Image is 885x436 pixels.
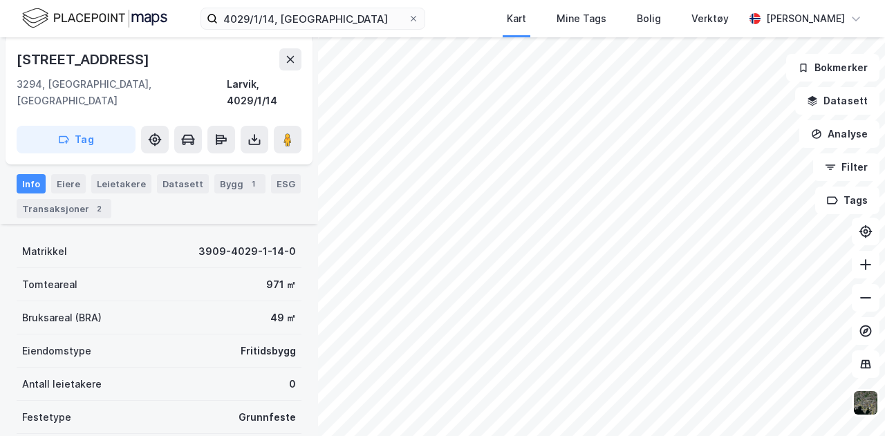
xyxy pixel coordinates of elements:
div: Kart [507,10,526,27]
div: Transaksjoner [17,199,111,218]
button: Tag [17,126,136,153]
div: Grunnfeste [239,409,296,426]
button: Tags [815,187,879,214]
div: Festetype [22,409,71,426]
div: 971 ㎡ [266,276,296,293]
div: 0 [289,376,296,392]
iframe: Chat Widget [816,370,885,436]
button: Datasett [795,87,879,115]
div: Leietakere [91,174,151,193]
input: Søk på adresse, matrikkel, gårdeiere, leietakere eller personer [218,8,408,29]
button: Filter [813,153,879,181]
div: Verktøy [691,10,729,27]
div: 1 [246,177,260,191]
div: Bolig [637,10,661,27]
div: Bygg [214,174,265,193]
div: Kontrollprogram for chat [816,370,885,436]
div: 49 ㎡ [270,310,296,326]
div: [STREET_ADDRESS] [17,48,152,70]
button: Analyse [799,120,879,148]
div: [PERSON_NAME] [766,10,845,27]
div: Bruksareal (BRA) [22,310,102,326]
img: logo.f888ab2527a4732fd821a326f86c7f29.svg [22,6,167,30]
div: Tomteareal [22,276,77,293]
div: 3909-4029-1-14-0 [198,243,296,260]
div: Datasett [157,174,209,193]
div: Fritidsbygg [241,343,296,359]
div: Matrikkel [22,243,67,260]
div: Info [17,174,46,193]
div: Antall leietakere [22,376,102,392]
div: 2 [92,202,106,216]
div: Eiendomstype [22,343,91,359]
div: ESG [271,174,301,193]
div: Mine Tags [557,10,606,27]
div: Eiere [51,174,86,193]
div: 3294, [GEOGRAPHIC_DATA], [GEOGRAPHIC_DATA] [17,76,227,109]
div: Larvik, 4029/1/14 [227,76,301,109]
button: Bokmerker [786,54,879,82]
